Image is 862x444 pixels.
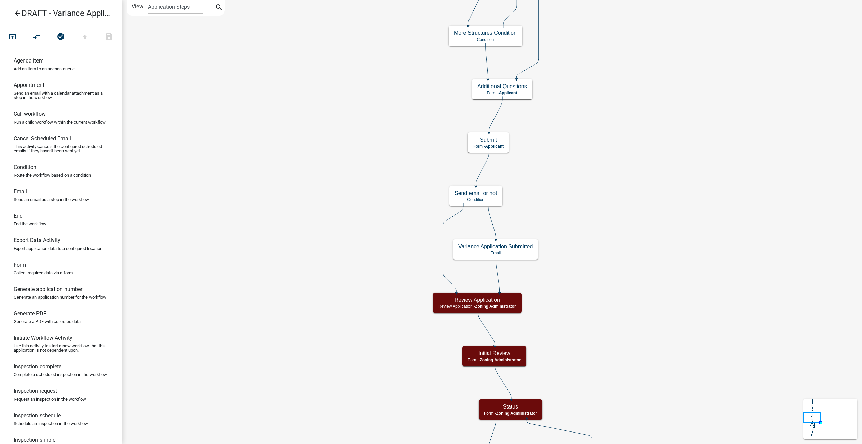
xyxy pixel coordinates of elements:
[57,32,65,42] i: check_circle
[14,197,89,202] p: Send an email as a step in the workflow
[475,304,516,309] span: Zoning Administrator
[14,286,82,292] h6: Generate application number
[455,190,497,196] h5: Send email or not
[14,388,57,394] h6: Inspection request
[14,344,108,352] p: Use this activity to start a new workflow that this application is not dependent upon.
[97,30,121,44] button: Save
[14,295,106,299] p: Generate an application number for the workflow
[73,30,97,44] button: Publish
[14,164,36,170] h6: Condition
[473,137,504,143] h5: Submit
[484,403,537,410] h5: Status
[14,57,44,64] h6: Agenda item
[14,372,107,377] p: Complete a scheduled inspection in the workflow
[14,437,55,443] h6: Inspection simple
[33,32,41,42] i: compare_arrows
[473,144,504,149] p: Form -
[468,350,521,356] h5: Initial Review
[438,304,516,309] p: Review Application -
[14,262,26,268] h6: Form
[14,271,73,275] p: Collect required data via a form
[14,188,27,195] h6: Email
[81,32,89,42] i: publish
[14,421,88,426] p: Schedule an inspection in the workflow
[14,237,60,243] h6: Export Data Activity
[496,411,537,416] span: Zoning Administrator
[8,32,17,42] i: open_in_browser
[14,120,106,124] p: Run a child workflow within the current workflow
[14,319,81,324] p: Generate a PDF with collected data
[0,30,121,46] div: Workflow actions
[5,5,111,21] a: DRAFT - Variance Application
[458,243,533,250] h5: Variance Application Submitted
[14,397,86,401] p: Request an inspection in the workflow
[0,30,25,44] button: Test Workflow
[49,30,73,44] button: No problems
[14,310,46,317] h6: Generate PDF
[14,173,91,177] p: Route the workflow based on a condition
[438,297,516,303] h5: Review Application
[477,83,527,90] h5: Additional Questions
[215,3,223,13] i: search
[24,30,49,44] button: Auto Layout
[455,197,497,202] p: Condition
[14,91,108,100] p: Send an email with a calendar attachment as a step in the workflow
[213,3,224,14] button: search
[14,82,44,88] h6: Appointment
[14,110,46,117] h6: Call workflow
[14,335,72,341] h6: Initiate Workflow Activity
[454,37,517,42] p: Condition
[454,30,517,36] h5: More Structures Condition
[14,135,71,142] h6: Cancel Scheduled Email
[14,246,102,251] p: Export application data to a configured location
[14,412,61,419] h6: Inspection schedule
[499,91,517,95] span: Applicant
[105,32,113,42] i: save
[14,363,61,370] h6: Inspection complete
[14,67,75,71] p: Add an item to an agenda queue
[14,213,23,219] h6: End
[484,411,537,416] p: Form -
[485,144,504,149] span: Applicant
[480,357,521,362] span: Zoning Administrator
[477,91,527,95] p: Form -
[14,9,22,19] i: arrow_back
[458,251,533,255] p: Email
[468,357,521,362] p: Form -
[14,222,46,226] p: End the workflow
[14,144,108,153] p: This activity cancels the configured scheduled emails if they haven't been sent yet.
